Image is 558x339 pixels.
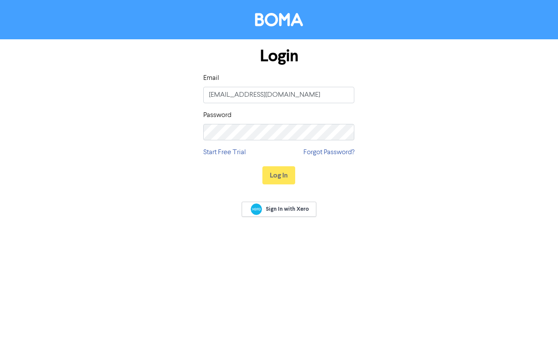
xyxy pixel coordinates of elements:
button: Log In [262,166,295,184]
a: Start Free Trial [203,147,246,158]
img: BOMA Logo [255,13,303,26]
img: Xero logo [251,203,262,215]
a: Sign In with Xero [242,202,316,217]
label: Password [203,110,231,120]
label: Email [203,73,219,83]
a: Forgot Password? [303,147,354,158]
span: Sign In with Xero [266,205,309,213]
iframe: Chat Widget [515,298,558,339]
h1: Login [203,46,354,66]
